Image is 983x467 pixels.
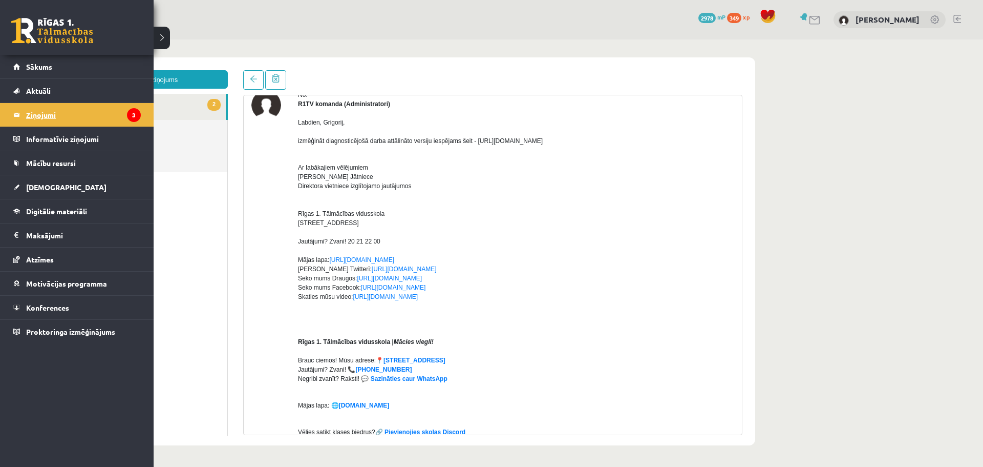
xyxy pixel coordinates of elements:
[13,224,141,247] a: Maksājumi
[335,317,343,324] strong: 📍
[13,151,141,175] a: Mācību resursi
[26,103,141,127] legend: Ziņojumi
[13,199,141,223] a: Digitālie materiāli
[698,13,716,23] span: 2978
[26,224,141,247] legend: Maksājumi
[298,362,349,370] a: [DOMAIN_NAME]
[316,235,381,242] a: [URL][DOMAIN_NAME]
[31,54,185,80] a: 2Ienākošie
[353,299,393,306] strong: Mācies viegli!
[257,289,693,344] p: Brauc ciemos! Mūsu adrese: Jautājumi? Zvani! 📞 Negribi zvanīt? Raksti!
[312,254,377,261] a: [URL][DOMAIN_NAME]
[26,207,87,216] span: Digitālie materiāli
[257,352,693,371] p: Mājas lapa: 🌐
[13,320,141,343] a: Proktoringa izmēģinājums
[727,13,741,23] span: 349
[127,108,141,122] i: 3
[334,389,424,396] a: 🔗 Pievienojies skolas Discord
[13,248,141,271] a: Atzīmes
[26,255,54,264] span: Atzīmes
[26,86,51,95] span: Aktuāli
[13,272,141,295] a: Motivācijas programma
[717,13,725,21] span: mP
[13,79,141,103] a: Aktuāli
[13,175,141,199] a: [DEMOGRAPHIC_DATA]
[257,114,693,280] p: Ar labākajiem vēlējumiem [PERSON_NAME] Jātniece Direktora vietniece izglītojamo jautājumos Rīgas ...
[343,317,404,324] a: [STREET_ADDRESS]
[320,336,406,343] a: 💬 Sazināties caur WhatsApp
[839,15,849,26] img: Grigorijs Brusovs
[259,98,502,105] span: zmēģināt diagnosticējošā darba attālināto versiju iespējams šeit - [URL][DOMAIN_NAME]
[13,296,141,319] a: Konferences
[26,62,52,71] span: Sākums
[257,379,693,397] p: Vēlies satikt klases biedrus?
[856,14,920,25] a: [PERSON_NAME]
[257,299,353,306] strong: Rīgas 1. Tālmācības vidusskola |
[31,80,186,107] a: Nosūtītie
[11,18,93,44] a: Rīgas 1. Tālmācības vidusskola
[26,127,141,151] legend: Informatīvie ziņojumi
[210,51,240,80] img: R1TV komanda
[13,103,141,127] a: Ziņojumi3
[166,59,180,71] span: 2
[320,245,385,252] a: [URL][DOMAIN_NAME]
[331,226,396,233] a: [URL][DOMAIN_NAME]
[26,327,115,336] span: Proktoringa izmēģinājums
[26,279,107,288] span: Motivācijas programma
[13,55,141,78] a: Sākums
[26,158,76,168] span: Mācību resursi
[698,13,725,21] a: 2978 mP
[13,127,141,151] a: Informatīvie ziņojumi
[26,182,106,192] span: [DEMOGRAPHIC_DATA]
[288,217,353,224] a: [URL][DOMAIN_NAME]
[31,107,186,133] a: Dzēstie
[31,31,187,49] a: Jauns ziņojums
[743,13,750,21] span: xp
[314,327,371,334] a: [PHONE_NUMBER]
[26,303,69,312] span: Konferences
[257,78,693,106] p: Labdien, Grigorij, i
[727,13,755,21] a: 349 xp
[257,61,349,68] strong: R1TV komanda (Administratori)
